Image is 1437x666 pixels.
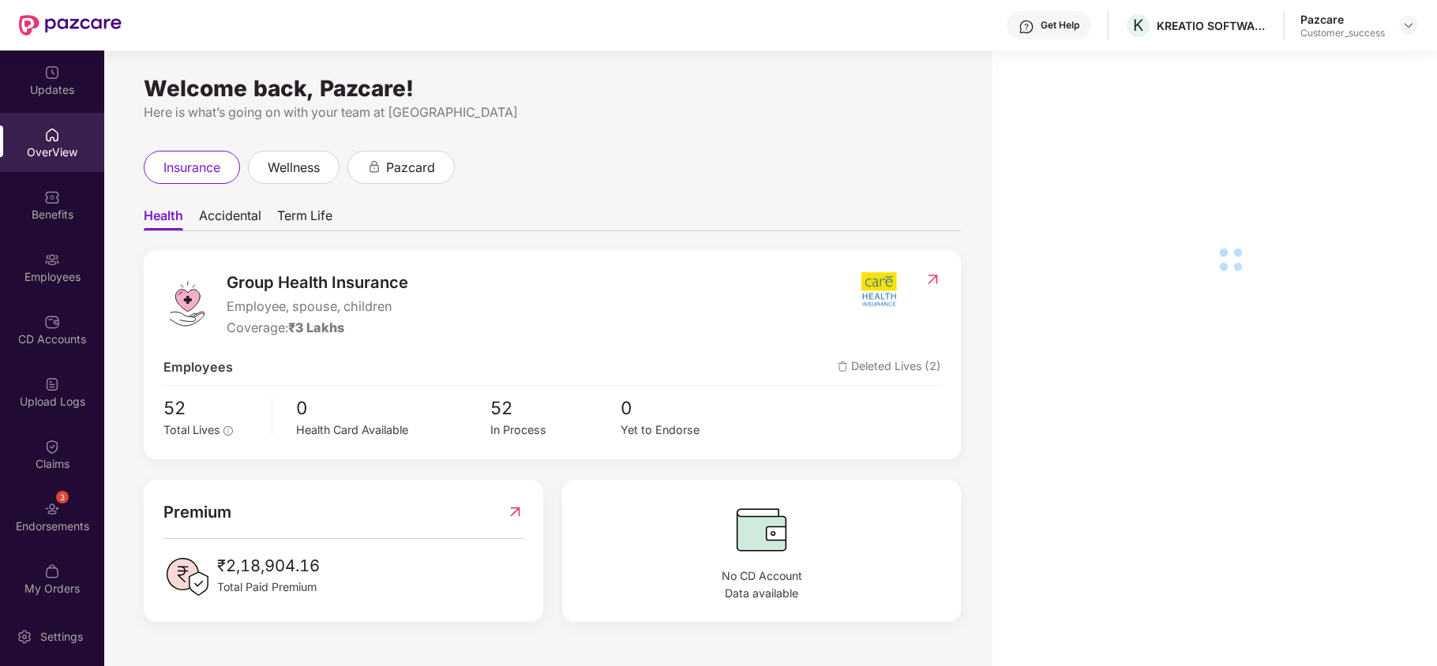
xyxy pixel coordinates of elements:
[44,252,60,268] img: svg+xml;base64,PHN2ZyBpZD0iRW1wbG95ZWVzIiB4bWxucz0iaHR0cDovL3d3dy53My5vcmcvMjAwMC9zdmciIHdpZHRoPS...
[144,208,183,230] span: Health
[582,567,942,603] span: No CD Account Data available
[227,270,408,295] span: Group Health Insurance
[296,421,490,440] div: Health Card Available
[386,158,435,178] span: pazcard
[163,357,233,377] span: Employees
[144,82,961,95] div: Welcome back, Pazcare!
[1041,19,1079,32] div: Get Help
[1402,19,1415,32] img: svg+xml;base64,PHN2ZyBpZD0iRHJvcGRvd24tMzJ4MzIiIHhtbG5zPSJodHRwOi8vd3d3LnczLm9yZy8yMDAwL3N2ZyIgd2...
[367,159,381,174] div: animation
[1157,18,1267,33] div: KREATIO SOFTWARE PRIVATE LIMITED
[1019,19,1034,35] img: svg+xml;base64,PHN2ZyBpZD0iSGVscC0zMngzMiIgeG1sbnM9Imh0dHA6Ly93d3cudzMub3JnLzIwMDAvc3ZnIiB3aWR0aD...
[223,426,233,436] span: info-circle
[1300,12,1385,27] div: Pazcare
[507,499,523,525] img: RedirectIcon
[582,499,942,559] img: CDBalanceIcon
[44,439,60,455] img: svg+xml;base64,PHN2ZyBpZD0iQ2xhaW0iIHhtbG5zPSJodHRwOi8vd3d3LnczLm9yZy8yMDAwL3N2ZyIgd2lkdGg9IjIwIi...
[44,65,60,80] img: svg+xml;base64,PHN2ZyBpZD0iVXBkYXRlZCIgeG1sbnM9Imh0dHA6Ly93d3cudzMub3JnLzIwMDAvc3ZnIiB3aWR0aD0iMj...
[288,320,344,335] span: ₹3 Lakhs
[490,421,620,440] div: In Process
[227,297,408,316] span: Employee, spouse, children
[44,563,60,579] img: svg+xml;base64,PHN2ZyBpZD0iTXlfT3JkZXJzIiBkYXRhLW5hbWU9Ik15IE9yZGVycyIgeG1sbnM9Imh0dHA6Ly93d3cudz...
[56,491,69,503] div: 3
[217,578,320,596] span: Total Paid Premium
[44,314,60,330] img: svg+xml;base64,PHN2ZyBpZD0iQ0RfQWNjb3VudHMiIGRhdGEtbmFtZT0iQ0QgQWNjb3VudHMiIHhtbG5zPSJodHRwOi8vd3...
[163,280,211,327] img: logo
[44,501,60,517] img: svg+xml;base64,PHN2ZyBpZD0iRW5kb3JzZW1lbnRzIiB4bWxucz0iaHR0cDovL3d3dy53My5vcmcvMjAwMC9zdmciIHdpZH...
[163,553,211,601] img: PaidPremiumIcon
[1133,16,1143,35] span: K
[144,103,961,122] div: Here is what’s going on with your team at [GEOGRAPHIC_DATA]
[621,394,750,421] span: 0
[163,394,261,421] span: 52
[227,318,408,338] div: Coverage:
[163,499,231,525] span: Premium
[217,553,320,578] span: ₹2,18,904.16
[163,423,220,436] span: Total Lives
[838,357,941,377] span: Deleted Lives (2)
[925,271,941,287] img: RedirectIcon
[44,127,60,143] img: svg+xml;base64,PHN2ZyBpZD0iSG9tZSIgeG1sbnM9Imh0dHA6Ly93d3cudzMub3JnLzIwMDAvc3ZnIiB3aWR0aD0iMjAiIG...
[44,376,60,392] img: svg+xml;base64,PHN2ZyBpZD0iVXBsb2FkX0xvZ3MiIGRhdGEtbmFtZT0iVXBsb2FkIExvZ3MiIHhtbG5zPSJodHRwOi8vd3...
[621,421,750,440] div: Yet to Endorse
[163,158,220,178] span: insurance
[277,208,332,230] span: Term Life
[17,629,32,645] img: svg+xml;base64,PHN2ZyBpZD0iU2V0dGluZy0yMHgyMCIgeG1sbnM9Imh0dHA6Ly93d3cudzMub3JnLzIwMDAvc3ZnIiB3aW...
[199,208,261,230] span: Accidental
[838,361,848,372] img: deleteIcon
[1300,27,1385,39] div: Customer_success
[44,189,60,205] img: svg+xml;base64,PHN2ZyBpZD0iQmVuZWZpdHMiIHhtbG5zPSJodHRwOi8vd3d3LnczLm9yZy8yMDAwL3N2ZyIgd2lkdGg9Ij...
[490,394,620,421] span: 52
[296,394,490,421] span: 0
[850,270,909,309] img: insurerIcon
[19,15,122,36] img: New Pazcare Logo
[268,158,320,178] span: wellness
[36,629,88,645] div: Settings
